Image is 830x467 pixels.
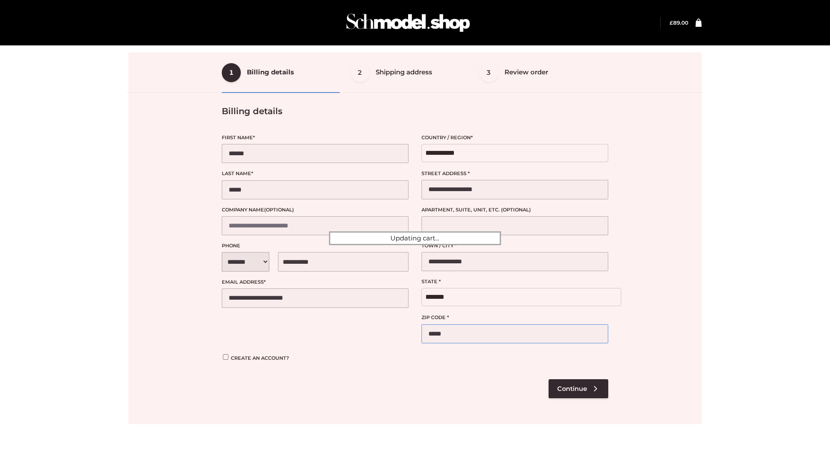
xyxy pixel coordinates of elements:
bdi: 89.00 [670,19,688,26]
span: £ [670,19,673,26]
div: Updating cart... [329,231,501,245]
a: £89.00 [670,19,688,26]
img: Schmodel Admin 964 [343,6,473,40]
